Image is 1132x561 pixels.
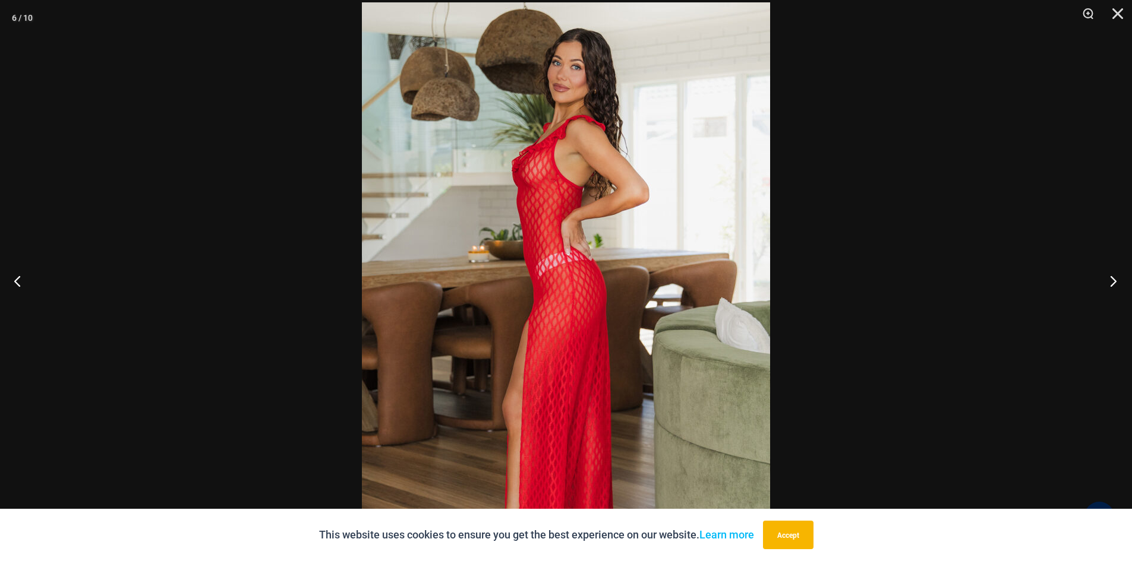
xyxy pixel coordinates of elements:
p: This website uses cookies to ensure you get the best experience on our website. [319,526,754,544]
button: Accept [763,521,813,549]
button: Next [1087,251,1132,310]
div: 6 / 10 [12,9,33,27]
a: Learn more [699,528,754,541]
